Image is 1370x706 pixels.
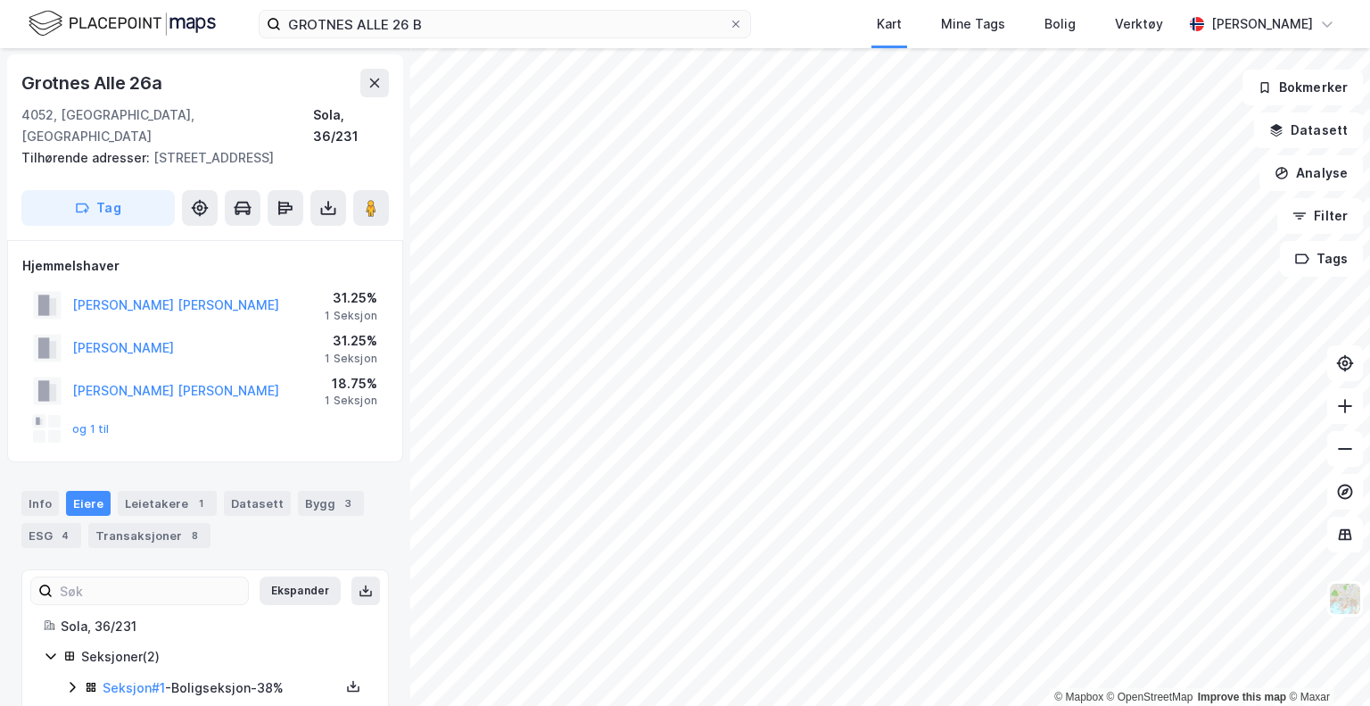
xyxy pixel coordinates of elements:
div: 31.25% [325,287,377,309]
div: 1 [192,494,210,512]
div: [STREET_ADDRESS] [21,147,375,169]
div: 18.75% [325,373,377,395]
div: Seksjoner ( 2 ) [81,646,367,668]
a: Seksjon#1 [103,680,165,695]
button: Bokmerker [1242,70,1363,105]
div: Datasett [224,491,291,516]
div: Leietakere [118,491,217,516]
div: 1 Seksjon [325,352,377,366]
a: Mapbox [1054,691,1103,703]
div: Sola, 36/231 [61,616,367,637]
img: logo.f888ab2527a4732fd821a326f86c7f29.svg [29,8,216,39]
a: OpenStreetMap [1107,691,1193,703]
div: 3 [339,494,357,512]
div: Bolig [1044,13,1076,35]
div: Hjemmelshaver [22,255,388,277]
div: Mine Tags [941,13,1005,35]
img: Z [1328,582,1362,616]
div: 4 [56,527,74,544]
button: Datasett [1254,112,1363,148]
div: Kart [877,13,902,35]
div: Grotnes Alle 26a [21,69,166,97]
div: Info [21,491,59,516]
div: Verktøy [1115,13,1163,35]
button: Filter [1277,198,1363,234]
div: Transaksjoner [88,523,210,548]
div: - Boligseksjon - 38% [103,677,340,699]
div: Kontrollprogram for chat [1281,620,1370,706]
button: Ekspander [260,577,341,605]
div: 1 Seksjon [325,394,377,408]
button: Analyse [1259,155,1363,191]
button: Tag [21,190,175,226]
div: Eiere [66,491,111,516]
div: [PERSON_NAME] [1211,13,1313,35]
div: 31.25% [325,330,377,352]
button: Tags [1280,241,1363,277]
div: 8 [186,527,203,544]
iframe: Chat Widget [1281,620,1370,706]
input: Søk på adresse, matrikkel, gårdeiere, leietakere eller personer [281,11,729,37]
div: Sola, 36/231 [313,104,389,147]
div: 1 Seksjon [325,309,377,323]
span: Tilhørende adresser: [21,150,153,165]
input: Søk [53,577,248,604]
div: Bygg [298,491,364,516]
div: ESG [21,523,81,548]
a: Improve this map [1198,691,1286,703]
div: 4052, [GEOGRAPHIC_DATA], [GEOGRAPHIC_DATA] [21,104,313,147]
